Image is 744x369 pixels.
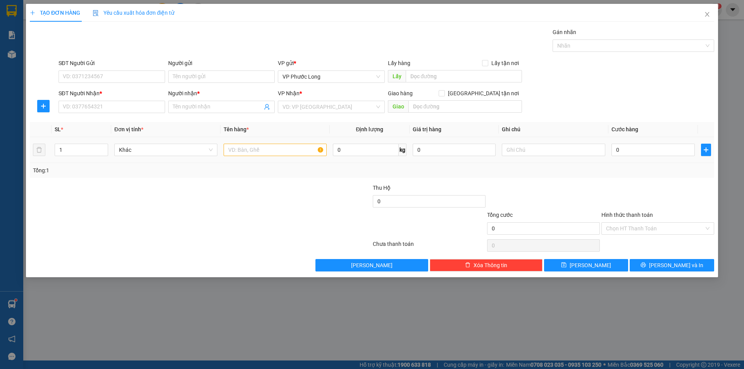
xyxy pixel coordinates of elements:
[406,70,522,82] input: Dọc đường
[641,262,646,268] span: printer
[413,144,496,156] input: 0
[37,100,50,112] button: plus
[316,259,429,271] button: [PERSON_NAME]
[388,60,410,66] span: Lấy hàng
[264,104,270,110] span: user-add
[499,122,608,137] th: Ghi chú
[30,10,35,15] span: plus
[283,71,380,82] span: VP Phước Long
[168,59,275,67] div: Người gửi
[465,262,470,268] span: delete
[59,89,165,98] div: SĐT Người Nhận
[701,147,711,153] span: plus
[388,70,406,82] span: Lấy
[33,166,287,175] div: Tổng: 1
[430,259,543,271] button: deleteXóa Thông tin
[570,261,611,269] span: [PERSON_NAME]
[224,144,327,156] input: VD: Bàn, Ghế
[351,261,393,269] span: [PERSON_NAME]
[544,259,628,271] button: save[PERSON_NAME]
[30,10,80,16] span: TẠO ĐƠN HÀNG
[278,90,300,96] span: VP Nhận
[388,90,413,96] span: Giao hàng
[93,10,99,16] img: icon
[601,212,653,218] label: Hình thức thanh toán
[114,126,143,132] span: Đơn vị tính
[611,126,638,132] span: Cước hàng
[59,59,165,67] div: SĐT Người Gửi
[224,126,249,132] span: Tên hàng
[372,240,486,253] div: Chưa thanh toán
[630,259,714,271] button: printer[PERSON_NAME] và In
[553,29,576,35] label: Gán nhãn
[445,89,522,98] span: [GEOGRAPHIC_DATA] tận nơi
[413,126,441,132] span: Giá trị hàng
[399,144,406,156] span: kg
[487,212,513,218] span: Tổng cước
[55,126,61,132] span: SL
[278,59,385,67] div: VP gửi
[93,10,174,16] span: Yêu cầu xuất hóa đơn điện tử
[38,103,49,109] span: plus
[33,144,45,156] button: delete
[356,126,384,132] span: Định lượng
[502,144,605,156] input: Ghi Chú
[119,144,213,156] span: Khác
[373,185,391,191] span: Thu Hộ
[474,261,507,269] span: Xóa Thông tin
[704,11,710,17] span: close
[388,100,408,113] span: Giao
[168,89,275,98] div: Người nhận
[649,261,703,269] span: [PERSON_NAME] và In
[701,144,711,156] button: plus
[696,4,718,26] button: Close
[408,100,522,113] input: Dọc đường
[488,59,522,67] span: Lấy tận nơi
[561,262,567,268] span: save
